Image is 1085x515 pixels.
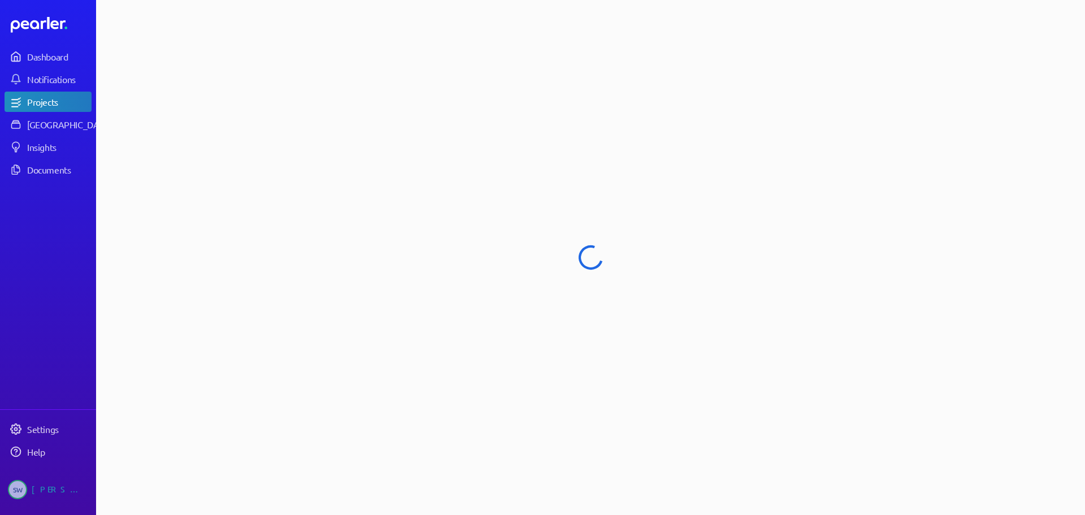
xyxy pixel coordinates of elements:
a: SW[PERSON_NAME] [5,475,92,504]
div: [PERSON_NAME] [32,480,88,499]
a: Documents [5,159,92,180]
a: Insights [5,137,92,157]
a: [GEOGRAPHIC_DATA] [5,114,92,135]
div: Documents [27,164,90,175]
div: Notifications [27,73,90,85]
a: Help [5,442,92,462]
a: Dashboard [5,46,92,67]
span: Steve Whittington [8,480,27,499]
div: Settings [27,423,90,435]
div: Dashboard [27,51,90,62]
a: Notifications [5,69,92,89]
div: [GEOGRAPHIC_DATA] [27,119,111,130]
a: Settings [5,419,92,439]
a: Projects [5,92,92,112]
div: Help [27,446,90,457]
div: Projects [27,96,90,107]
div: Insights [27,141,90,153]
a: Dashboard [11,17,92,33]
